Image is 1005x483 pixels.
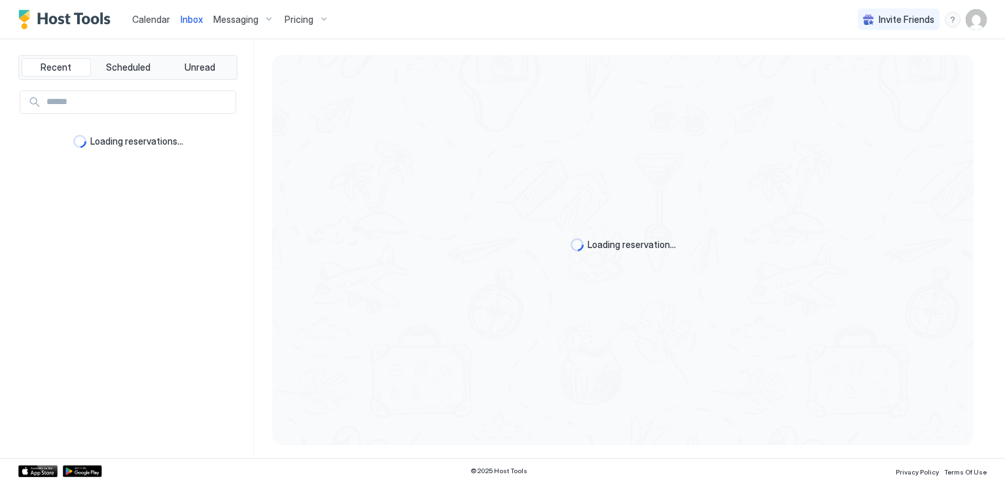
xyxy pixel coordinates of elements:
[18,10,116,29] a: Host Tools Logo
[90,135,183,147] span: Loading reservations...
[41,91,236,113] input: Input Field
[63,465,102,477] a: Google Play Store
[185,62,215,73] span: Unread
[213,14,258,26] span: Messaging
[571,238,584,251] div: loading
[73,135,86,148] div: loading
[22,58,91,77] button: Recent
[132,12,170,26] a: Calendar
[181,12,203,26] a: Inbox
[181,14,203,25] span: Inbox
[18,465,58,477] a: App Store
[94,58,163,77] button: Scheduled
[470,467,527,475] span: © 2025 Host Tools
[588,239,676,251] span: Loading reservation...
[944,468,987,476] span: Terms Of Use
[896,468,939,476] span: Privacy Policy
[41,62,71,73] span: Recent
[285,14,313,26] span: Pricing
[106,62,150,73] span: Scheduled
[896,464,939,478] a: Privacy Policy
[132,14,170,25] span: Calendar
[18,55,238,80] div: tab-group
[945,12,961,27] div: menu
[879,14,934,26] span: Invite Friends
[165,58,234,77] button: Unread
[944,464,987,478] a: Terms Of Use
[966,9,987,30] div: User profile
